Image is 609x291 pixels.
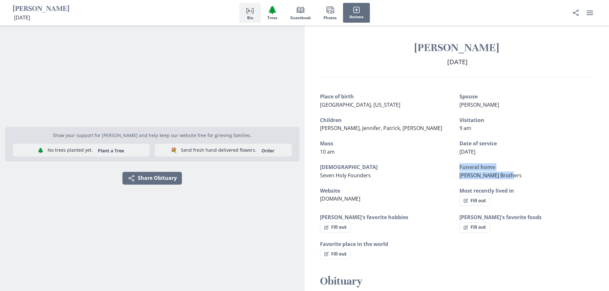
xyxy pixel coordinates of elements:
button: Bio [239,3,261,23]
button: Plant a Tree [94,148,128,154]
button: Guestbook [284,3,317,23]
span: [PERSON_NAME], Jennifer, Patrick, [PERSON_NAME] [320,125,442,132]
h3: Children [320,116,454,124]
h3: [DEMOGRAPHIC_DATA] [320,163,454,171]
span: Trees [267,16,277,20]
span: [DATE] [14,14,30,21]
h1: [PERSON_NAME] [320,41,594,55]
h3: Mass [320,140,454,147]
span: [DOMAIN_NAME] [320,195,360,202]
span: [DATE] [447,57,468,66]
span: Photos [324,16,337,20]
p: Show your support for [PERSON_NAME] and help keep our website free for grieving families. [13,132,292,139]
button: Actions [343,3,370,23]
h3: Visitation [459,116,594,124]
span: 10 am [320,148,335,155]
span: [PERSON_NAME] [459,101,499,108]
button: Share Obituary [569,6,582,19]
h3: [PERSON_NAME]'s favorite hobbies [320,213,454,221]
button: Fill out [459,195,490,206]
span: [DATE] [459,148,475,155]
h3: Funeral home [459,163,594,171]
button: Fill out [320,249,351,259]
button: Share Obituary [122,172,182,185]
span: [PERSON_NAME] Brothers [459,172,522,179]
span: [GEOGRAPHIC_DATA], [US_STATE] [320,101,400,108]
h3: Most recently lived in [459,187,594,195]
button: Fill out [320,222,351,233]
h3: Place of birth [320,93,454,100]
span: Actions [349,15,363,19]
h3: Date of service [459,140,594,147]
span: Tree [268,5,277,14]
span: 9 am [459,125,471,132]
span: Bio [247,16,253,20]
button: user menu [583,6,596,19]
h1: [PERSON_NAME] [13,4,69,14]
h2: Obituary [320,274,594,288]
span: Guestbook [290,16,311,20]
h3: Spouse [459,93,594,100]
h3: [PERSON_NAME]'s favorite foods [459,213,594,221]
button: Trees [261,3,284,23]
h3: Favorite place in the world [320,240,454,248]
a: Order [258,148,278,154]
button: Photos [317,3,343,23]
h3: Website [320,187,454,195]
button: Fill out [459,222,490,233]
span: Seven Holy Founders [320,172,371,179]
